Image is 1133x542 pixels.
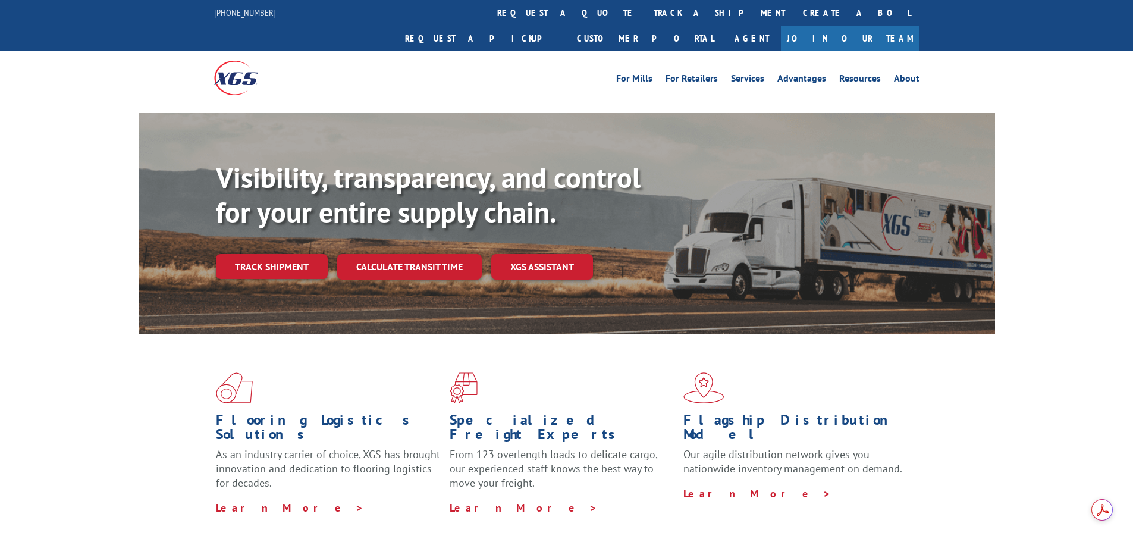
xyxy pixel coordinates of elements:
[616,74,652,87] a: For Mills
[723,26,781,51] a: Agent
[216,372,253,403] img: xgs-icon-total-supply-chain-intelligence-red
[337,254,482,280] a: Calculate transit time
[894,74,919,87] a: About
[214,7,276,18] a: [PHONE_NUMBER]
[396,26,568,51] a: Request a pickup
[491,254,593,280] a: XGS ASSISTANT
[781,26,919,51] a: Join Our Team
[216,447,440,490] span: As an industry carrier of choice, XGS has brought innovation and dedication to flooring logistics...
[683,487,831,500] a: Learn More >
[450,501,598,515] a: Learn More >
[216,159,641,230] b: Visibility, transparency, and control for your entire supply chain.
[683,413,908,447] h1: Flagship Distribution Model
[216,501,364,515] a: Learn More >
[777,74,826,87] a: Advantages
[216,413,441,447] h1: Flooring Logistics Solutions
[683,372,724,403] img: xgs-icon-flagship-distribution-model-red
[450,413,674,447] h1: Specialized Freight Experts
[568,26,723,51] a: Customer Portal
[450,372,478,403] img: xgs-icon-focused-on-flooring-red
[731,74,764,87] a: Services
[839,74,881,87] a: Resources
[216,254,328,279] a: Track shipment
[450,447,674,500] p: From 123 overlength loads to delicate cargo, our experienced staff knows the best way to move you...
[683,447,902,475] span: Our agile distribution network gives you nationwide inventory management on demand.
[666,74,718,87] a: For Retailers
